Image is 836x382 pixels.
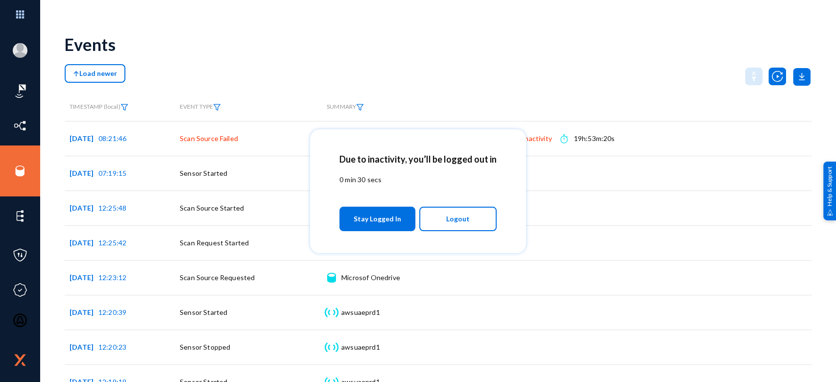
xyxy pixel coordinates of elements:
span: Logout [446,211,470,227]
button: Stay Logged In [339,207,415,231]
p: 0 min 30 secs [339,174,497,185]
button: Logout [419,207,497,231]
span: Stay Logged In [354,210,401,228]
h2: Due to inactivity, you’ll be logged out in [339,154,497,165]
